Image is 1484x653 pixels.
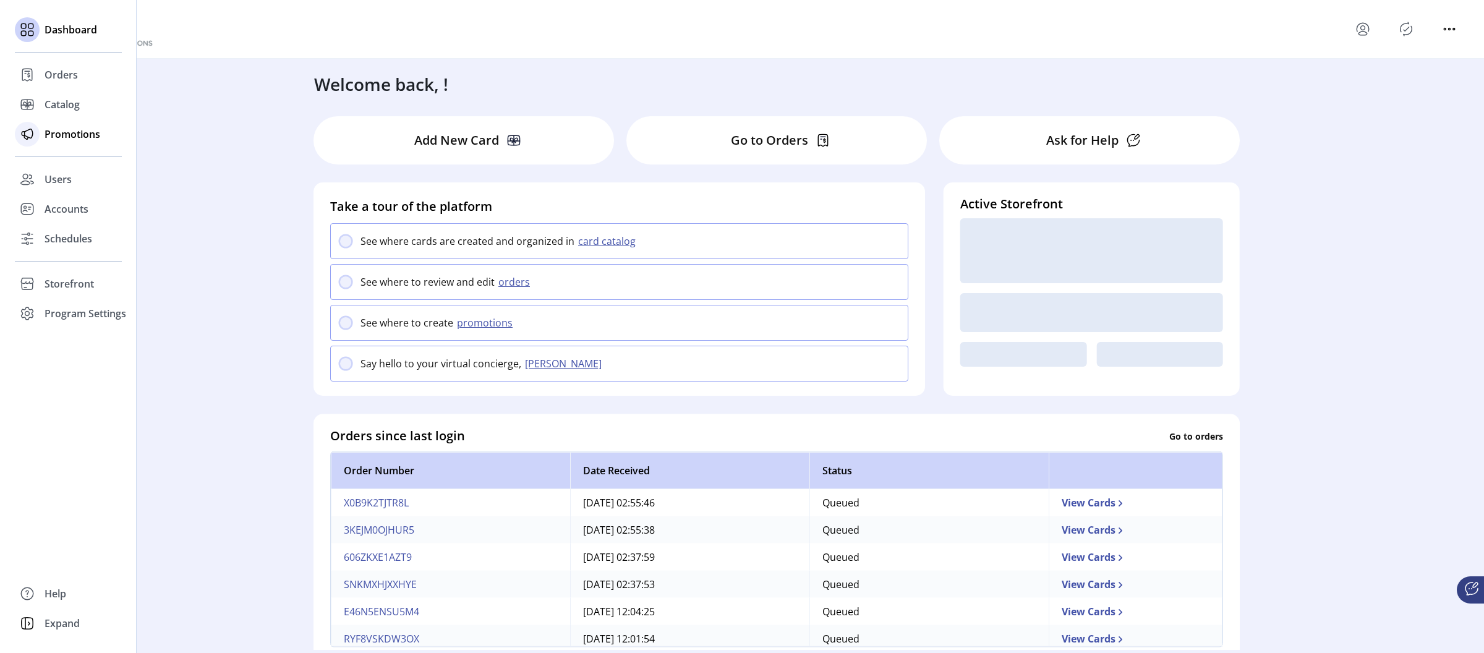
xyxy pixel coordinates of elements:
td: [DATE] 02:55:38 [570,516,809,544]
td: Queued [809,598,1049,625]
h4: Take a tour of the platform [330,197,908,216]
p: Add New Card [414,131,499,150]
button: menu [1439,19,1459,39]
h3: Welcome back, ! [314,71,448,97]
span: Dashboard [45,22,97,37]
td: Queued [809,625,1049,652]
td: E46N5ENSU5M4 [331,598,570,625]
p: See where to create [360,315,453,330]
td: Queued [809,516,1049,544]
span: Help [45,586,66,601]
td: Queued [809,544,1049,571]
p: Go to Orders [731,131,808,150]
span: Program Settings [45,306,126,321]
p: Go to orders [1169,429,1223,442]
h4: Orders since last login [330,427,465,445]
span: Users [45,172,72,187]
td: View Cards [1049,544,1222,571]
span: Schedules [45,231,92,246]
span: Orders [45,67,78,82]
td: [DATE] 02:37:53 [570,571,809,598]
p: Ask for Help [1046,131,1119,150]
span: Expand [45,616,80,631]
th: Date Received [570,452,809,489]
td: View Cards [1049,625,1222,652]
span: Catalog [45,97,80,112]
td: Queued [809,489,1049,516]
p: See where cards are created and organized in [360,234,574,249]
td: [DATE] 12:01:54 [570,625,809,652]
td: [DATE] 02:37:59 [570,544,809,571]
td: View Cards [1049,571,1222,598]
td: RYF8VSKDW3OX [331,625,570,652]
button: promotions [453,315,520,330]
p: See where to review and edit [360,275,495,289]
td: Queued [809,571,1049,598]
td: View Cards [1049,598,1222,625]
h4: Active Storefront [960,195,1223,213]
button: Publisher Panel [1396,19,1416,39]
th: Status [809,452,1049,489]
button: [PERSON_NAME] [521,356,609,371]
td: View Cards [1049,516,1222,544]
td: [DATE] 12:04:25 [570,598,809,625]
td: 3KEJM0OJHUR5 [331,516,570,544]
button: menu [1353,19,1373,39]
td: SNKMXHJXXHYE [331,571,570,598]
button: orders [495,275,537,289]
td: 606ZKXE1AZT9 [331,544,570,571]
span: Promotions [45,127,100,142]
button: card catalog [574,234,643,249]
td: X0B9K2TJTR8L [331,489,570,516]
span: Accounts [45,202,88,216]
th: Order Number [331,452,570,489]
td: [DATE] 02:55:46 [570,489,809,516]
span: Storefront [45,276,94,291]
td: View Cards [1049,489,1222,516]
p: Say hello to your virtual concierge, [360,356,521,371]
